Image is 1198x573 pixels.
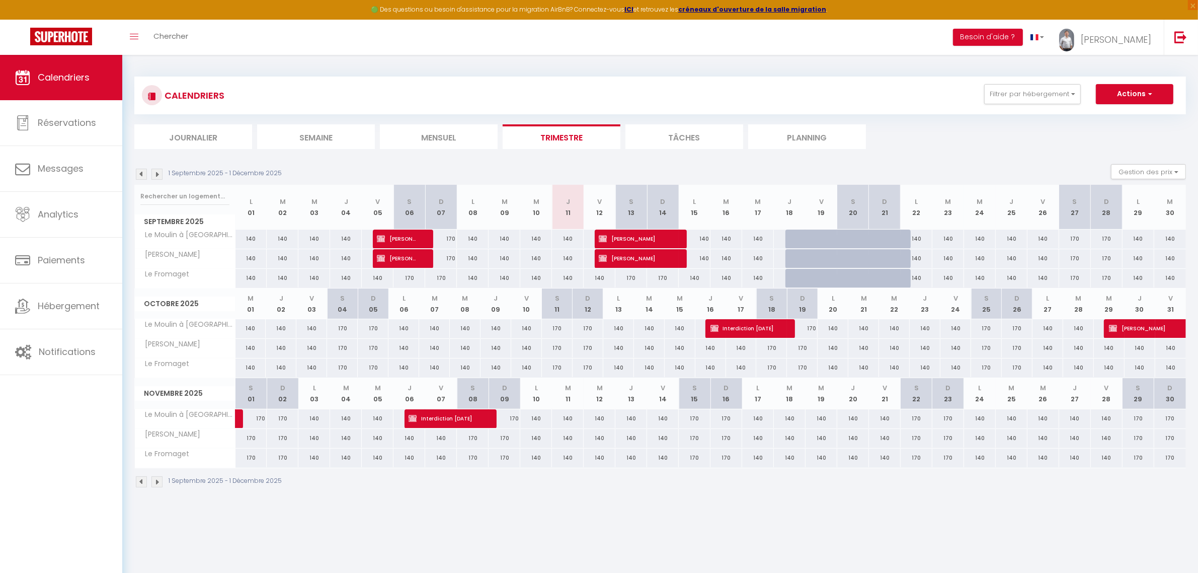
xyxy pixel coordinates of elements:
[1063,339,1094,357] div: 140
[1137,197,1140,206] abbr: L
[380,124,498,149] li: Mensuel
[344,197,348,206] abbr: J
[710,230,742,248] div: 140
[755,197,761,206] abbr: M
[679,185,710,230] th: 15
[964,249,996,268] div: 140
[787,197,791,206] abbr: J
[1059,269,1091,288] div: 170
[1009,197,1013,206] abbr: J
[1168,294,1173,303] abbr: V
[1027,269,1059,288] div: 140
[542,319,573,338] div: 170
[38,116,96,129] span: Réservations
[756,289,787,319] th: 18
[311,197,317,206] abbr: M
[362,185,393,230] th: 05
[135,297,235,311] span: Octobre 2025
[665,289,695,319] th: 15
[1109,319,1178,338] span: [PERSON_NAME]
[235,289,266,319] th: 01
[520,185,552,230] th: 10
[267,230,298,248] div: 140
[910,339,940,357] div: 140
[38,254,85,266] span: Paiements
[520,269,552,288] div: 140
[552,249,584,268] div: 140
[169,169,282,178] p: 1 Septembre 2025 - 1 Décembre 2025
[425,269,457,288] div: 170
[603,339,634,357] div: 140
[742,185,774,230] th: 17
[739,294,743,303] abbr: V
[266,319,296,338] div: 140
[362,269,393,288] div: 140
[984,294,989,303] abbr: S
[327,289,358,319] th: 04
[296,289,327,319] th: 03
[879,339,910,357] div: 140
[330,269,362,288] div: 140
[971,289,1002,319] th: 25
[769,294,774,303] abbr: S
[552,269,584,288] div: 140
[756,339,787,357] div: 170
[162,84,224,107] h3: CALENDRIERS
[432,294,438,303] abbr: M
[679,269,710,288] div: 140
[489,230,520,248] div: 140
[1059,185,1091,230] th: 27
[393,269,425,288] div: 170
[848,339,879,357] div: 140
[710,249,742,268] div: 140
[235,185,267,230] th: 01
[153,31,188,41] span: Chercher
[787,289,818,319] th: 19
[787,319,818,338] div: 170
[910,319,940,338] div: 140
[250,197,253,206] abbr: L
[140,187,229,205] input: Rechercher un logement...
[136,269,192,280] span: Le Fromaget
[1091,249,1123,268] div: 170
[1014,294,1019,303] abbr: D
[330,249,362,268] div: 140
[1167,197,1173,206] abbr: M
[524,294,529,303] abbr: V
[425,249,457,268] div: 170
[677,294,683,303] abbr: M
[573,319,603,338] div: 170
[403,294,406,303] abbr: L
[819,197,824,206] abbr: V
[419,289,450,319] th: 07
[1091,185,1123,230] th: 28
[726,289,757,319] th: 17
[266,289,296,319] th: 02
[38,162,84,175] span: Messages
[393,185,425,230] th: 06
[708,294,712,303] abbr: J
[457,269,489,288] div: 140
[615,185,647,230] th: 13
[1091,269,1123,288] div: 170
[471,197,474,206] abbr: L
[584,269,615,288] div: 140
[932,269,964,288] div: 140
[977,197,983,206] abbr: M
[1125,289,1155,319] th: 30
[296,359,327,377] div: 140
[1154,185,1186,230] th: 30
[647,185,679,230] th: 14
[679,249,710,268] div: 140
[489,269,520,288] div: 140
[787,339,818,357] div: 170
[678,5,826,14] a: créneaux d'ouverture de la salle migration
[724,197,730,206] abbr: M
[298,230,330,248] div: 140
[235,230,267,248] div: 140
[1075,294,1081,303] abbr: M
[419,319,450,338] div: 140
[879,289,910,319] th: 22
[861,294,867,303] abbr: M
[1059,29,1074,51] img: ...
